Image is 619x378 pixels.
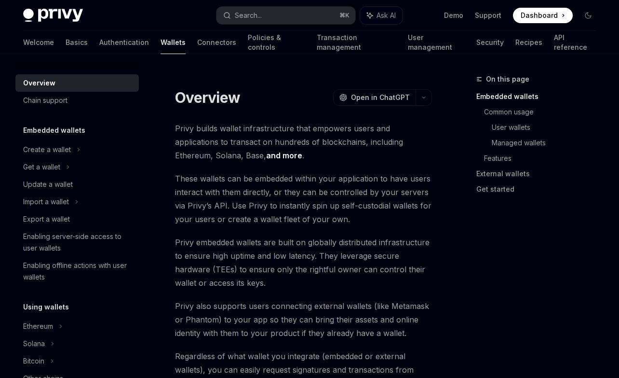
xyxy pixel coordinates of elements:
span: Privy also supports users connecting external wallets (like Metamask or Phantom) to your app so t... [175,299,432,340]
button: Open in ChatGPT [333,89,416,106]
button: Ask AI [360,7,403,24]
div: Bitcoin [23,355,44,367]
a: Get started [476,182,604,197]
a: User management [408,31,464,54]
div: Export a wallet [23,213,70,225]
a: Basics [66,31,88,54]
a: Features [484,151,604,166]
div: Solana [23,338,45,350]
a: Security [476,31,504,54]
img: dark logo [23,9,83,22]
button: Search...⌘K [216,7,355,24]
a: Managed wallets [492,135,604,151]
a: Transaction management [317,31,396,54]
div: Ethereum [23,321,53,332]
a: Overview [15,74,139,92]
span: Ask AI [377,11,396,20]
div: Overview [23,77,55,89]
a: Embedded wallets [476,89,604,104]
div: Import a wallet [23,196,69,208]
a: Update a wallet [15,176,139,193]
span: ⌘ K [339,12,350,19]
a: Export a wallet [15,210,139,228]
span: Open in ChatGPT [351,93,410,102]
span: Privy embedded wallets are built on globally distributed infrastructure to ensure high uptime and... [175,236,432,290]
div: Update a wallet [23,179,73,190]
h5: Using wallets [23,301,69,313]
div: Chain support [23,95,67,106]
button: Toggle dark mode [580,8,596,23]
a: Connectors [197,31,236,54]
h1: Overview [175,89,240,106]
span: Privy builds wallet infrastructure that empowers users and applications to transact on hundreds o... [175,122,432,162]
span: These wallets can be embedded within your application to have users interact with them directly, ... [175,172,432,226]
a: External wallets [476,166,604,182]
a: Demo [444,11,463,20]
h5: Embedded wallets [23,125,85,136]
a: Policies & controls [248,31,305,54]
a: Enabling server-side access to user wallets [15,228,139,257]
span: Dashboard [521,11,558,20]
span: On this page [486,73,529,85]
div: Enabling offline actions with user wallets [23,260,133,283]
a: Support [475,11,501,20]
a: Welcome [23,31,54,54]
div: Create a wallet [23,144,71,155]
a: Authentication [99,31,149,54]
a: Recipes [515,31,542,54]
a: Common usage [484,104,604,120]
a: Chain support [15,92,139,109]
div: Search... [235,10,262,21]
a: and more [266,151,302,161]
div: Enabling server-side access to user wallets [23,231,133,254]
a: Dashboard [513,8,573,23]
div: Get a wallet [23,161,60,173]
a: User wallets [492,120,604,135]
a: API reference [554,31,596,54]
a: Enabling offline actions with user wallets [15,257,139,286]
a: Wallets [161,31,186,54]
